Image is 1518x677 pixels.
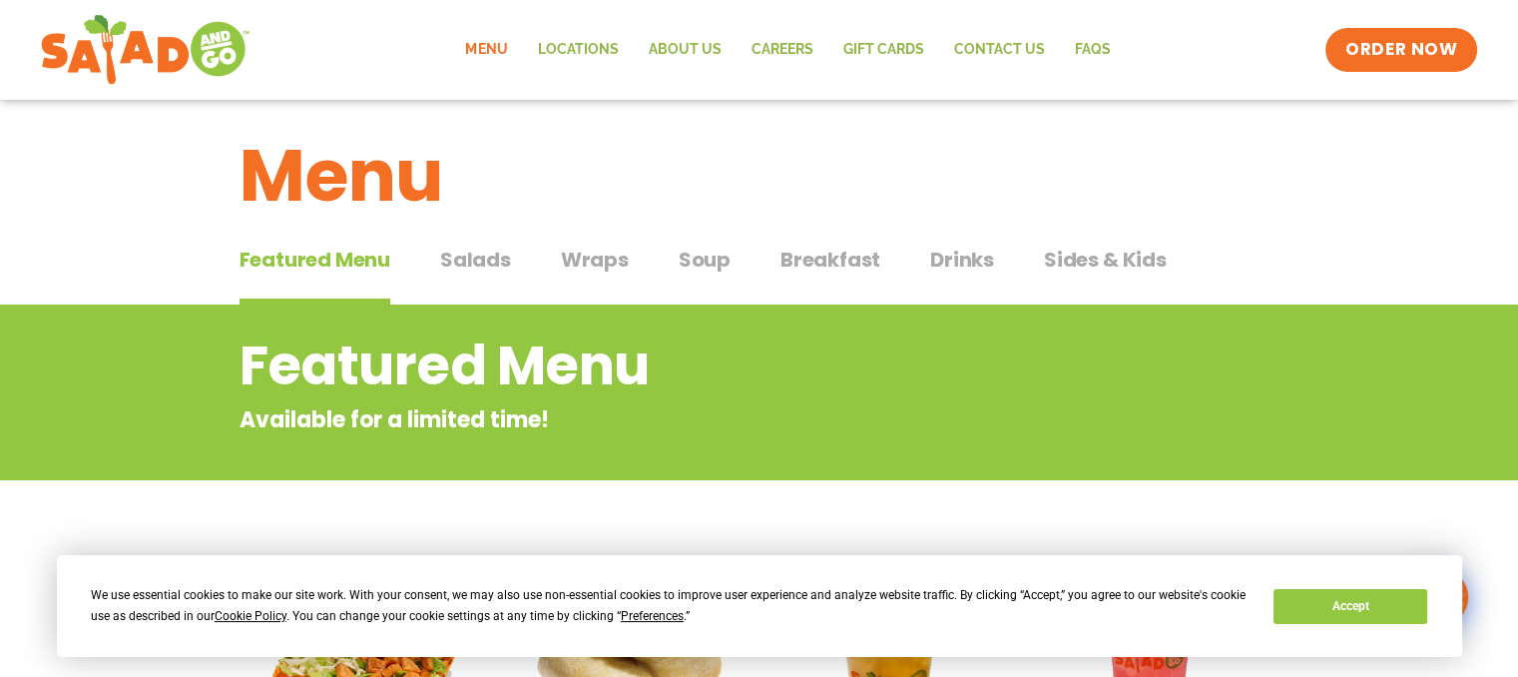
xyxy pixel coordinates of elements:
[240,245,390,275] span: Featured Menu
[1345,38,1457,62] span: ORDER NOW
[450,27,522,73] a: Menu
[240,238,1279,306] div: Tabbed content
[57,555,1462,657] div: Cookie Consent Prompt
[561,245,629,275] span: Wraps
[240,122,1279,230] h1: Menu
[40,10,251,90] img: new-SAG-logo-768×292
[1273,589,1427,624] button: Accept
[240,326,1119,406] h2: Featured Menu
[736,27,827,73] a: Careers
[1044,245,1167,275] span: Sides & Kids
[1059,27,1125,73] a: FAQs
[215,609,286,623] span: Cookie Policy
[621,609,684,623] span: Preferences
[1325,28,1477,72] a: ORDER NOW
[679,245,731,275] span: Soup
[440,245,511,275] span: Salads
[450,27,1125,73] nav: Menu
[938,27,1059,73] a: Contact Us
[930,245,994,275] span: Drinks
[522,27,633,73] a: Locations
[827,27,938,73] a: GIFT CARDS
[240,403,1119,436] p: Available for a limited time!
[633,27,736,73] a: About Us
[91,585,1250,627] div: We use essential cookies to make our site work. With your consent, we may also use non-essential ...
[780,245,880,275] span: Breakfast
